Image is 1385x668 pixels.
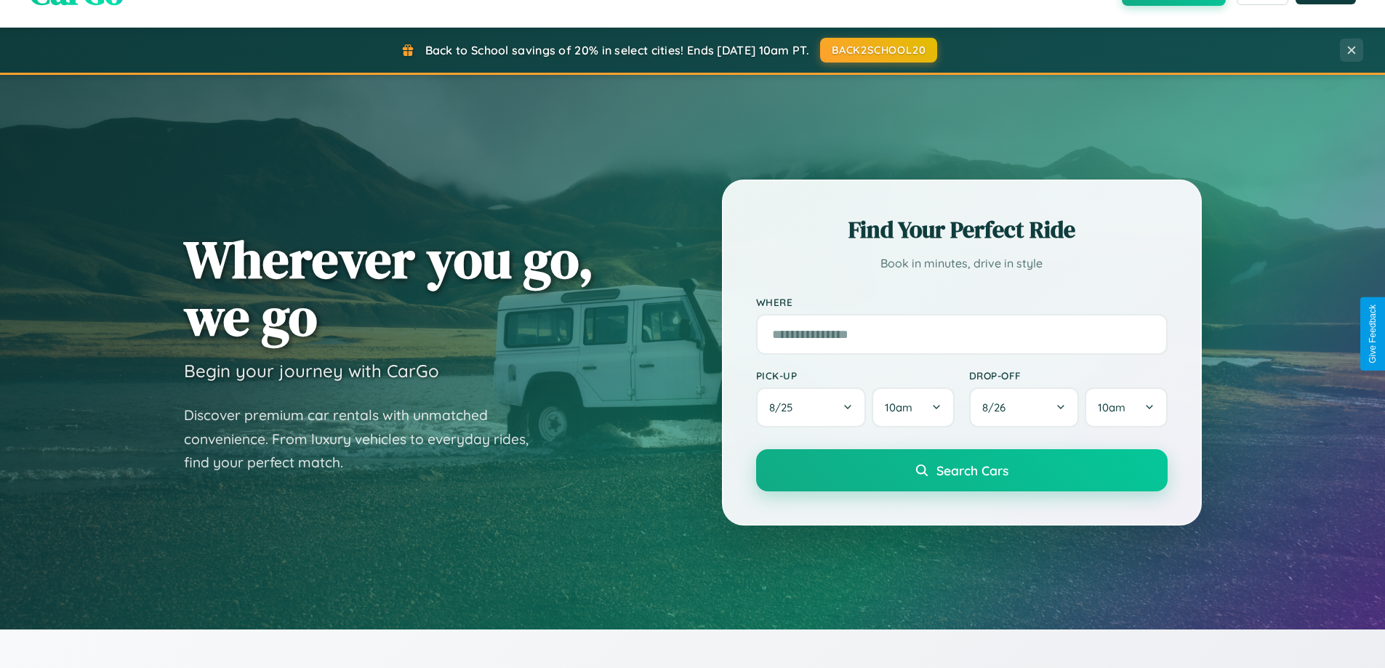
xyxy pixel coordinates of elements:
label: Where [756,296,1168,308]
label: Pick-up [756,369,955,382]
span: Back to School savings of 20% in select cities! Ends [DATE] 10am PT. [425,43,809,57]
h3: Begin your journey with CarGo [184,360,439,382]
h2: Find Your Perfect Ride [756,214,1168,246]
span: 10am [885,401,912,414]
div: Give Feedback [1368,305,1378,363]
span: 8 / 26 [982,401,1013,414]
p: Book in minutes, drive in style [756,253,1168,274]
span: Search Cars [936,462,1008,478]
p: Discover premium car rentals with unmatched convenience. From luxury vehicles to everyday rides, ... [184,403,547,475]
button: 8/25 [756,387,867,427]
button: 10am [1085,387,1167,427]
span: 8 / 25 [769,401,800,414]
button: 8/26 [969,387,1080,427]
h1: Wherever you go, we go [184,230,594,345]
button: Search Cars [756,449,1168,491]
button: BACK2SCHOOL20 [820,38,937,63]
button: 10am [872,387,954,427]
label: Drop-off [969,369,1168,382]
span: 10am [1098,401,1125,414]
